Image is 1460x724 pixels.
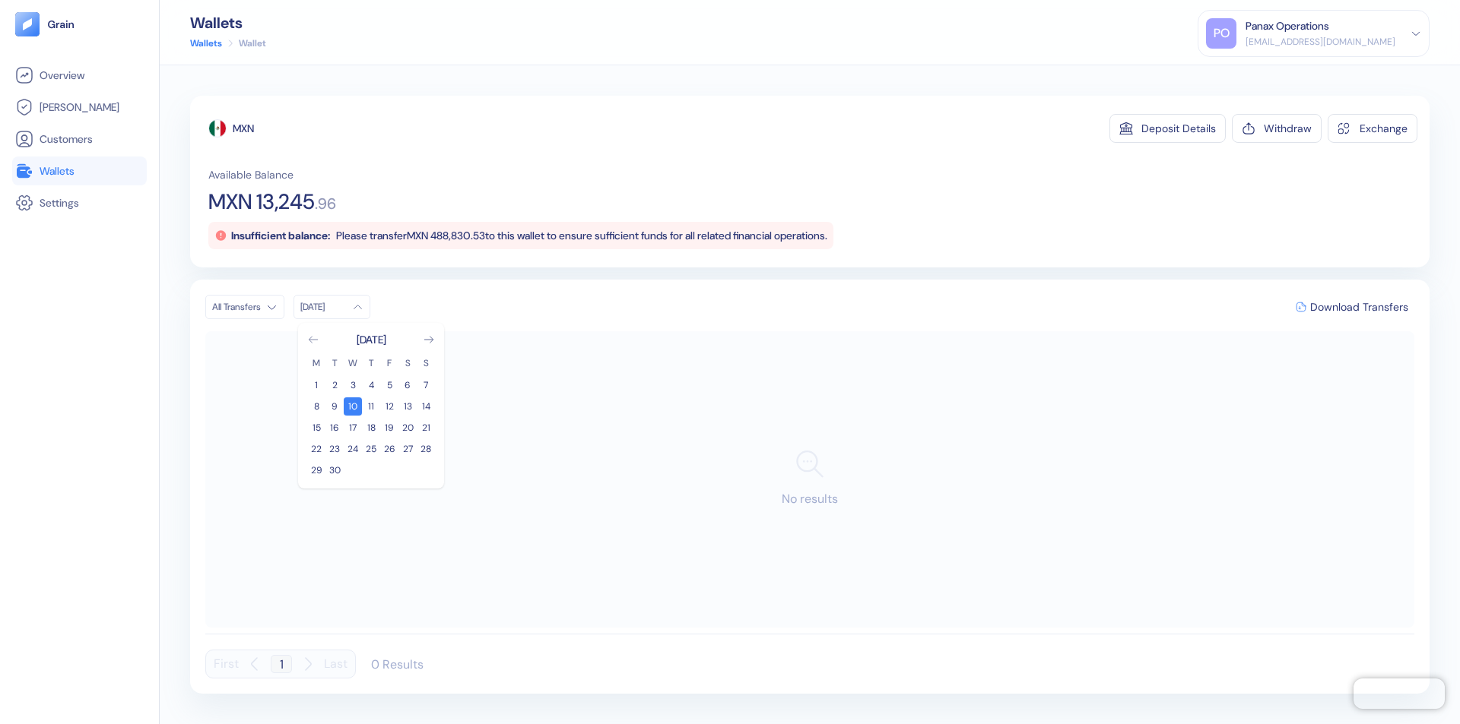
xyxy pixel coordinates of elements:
a: Overview [15,66,144,84]
button: First [214,650,239,678]
div: [DATE] [300,301,346,313]
button: 6 [398,376,417,394]
div: Deposit Details [1141,123,1216,134]
a: Wallets [190,36,222,50]
button: Go to previous month [307,334,319,346]
span: Available Balance [208,167,294,182]
button: 14 [417,397,435,416]
span: Overview [40,68,84,83]
div: Wallets [190,15,266,30]
th: Thursday [362,356,380,370]
button: Withdraw [1232,114,1322,143]
button: 10 [344,397,362,416]
th: Monday [307,356,325,370]
button: 27 [398,440,417,458]
img: logo-tablet-V2.svg [15,12,40,36]
button: Exchange [1328,114,1417,143]
button: 11 [362,397,380,416]
button: 23 [325,440,344,458]
button: 17 [344,419,362,437]
div: [DATE] [357,332,386,347]
button: Deposit Details [1109,114,1226,143]
span: MXN 13,245 [208,191,315,213]
button: [DATE] [294,295,370,319]
button: 30 [325,461,344,479]
button: 22 [307,440,325,458]
div: No results [205,331,1414,628]
div: MXN [233,121,254,136]
button: 19 [380,419,398,437]
div: PO [1206,18,1236,49]
button: 18 [362,419,380,437]
a: [PERSON_NAME] [15,98,144,116]
span: [PERSON_NAME] [40,100,119,115]
img: logo [47,19,75,30]
button: 13 [398,397,417,416]
span: Download Transfers [1310,302,1408,312]
button: 24 [344,440,362,458]
div: Withdraw [1264,123,1312,134]
button: 7 [417,376,435,394]
th: Tuesday [325,356,344,370]
button: 16 [325,419,344,437]
button: 2 [325,376,344,394]
button: 25 [362,440,380,458]
th: Sunday [417,356,435,370]
th: Friday [380,356,398,370]
button: 15 [307,419,325,437]
button: 20 [398,419,417,437]
button: 28 [417,440,435,458]
span: Wallets [40,163,75,179]
span: Insufficient balance: [231,229,330,242]
button: Download Transfers [1290,296,1414,318]
a: Customers [15,130,144,148]
span: Settings [40,195,79,210]
button: 21 [417,419,435,437]
iframe: Chatra live chat [1354,678,1445,709]
button: 9 [325,397,344,416]
button: 8 [307,397,325,416]
a: Settings [15,194,144,212]
div: Exchange [1360,123,1408,134]
a: Wallets [15,162,144,180]
button: 3 [344,376,362,394]
button: Go to next month [423,334,435,346]
button: 29 [307,461,325,479]
button: 5 [380,376,398,394]
button: 4 [362,376,380,394]
span: Please transfer MXN 488,830.53 to this wallet to ensure sufficient funds for all related financia... [336,229,827,242]
div: [EMAIL_ADDRESS][DOMAIN_NAME] [1246,35,1395,49]
button: 26 [380,440,398,458]
button: 12 [380,397,398,416]
button: Last [324,650,348,678]
th: Wednesday [344,356,362,370]
th: Saturday [398,356,417,370]
span: Customers [40,131,93,147]
span: . 96 [315,196,336,211]
button: 1 [307,376,325,394]
div: 0 Results [371,656,424,672]
div: Panax Operations [1246,18,1329,34]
